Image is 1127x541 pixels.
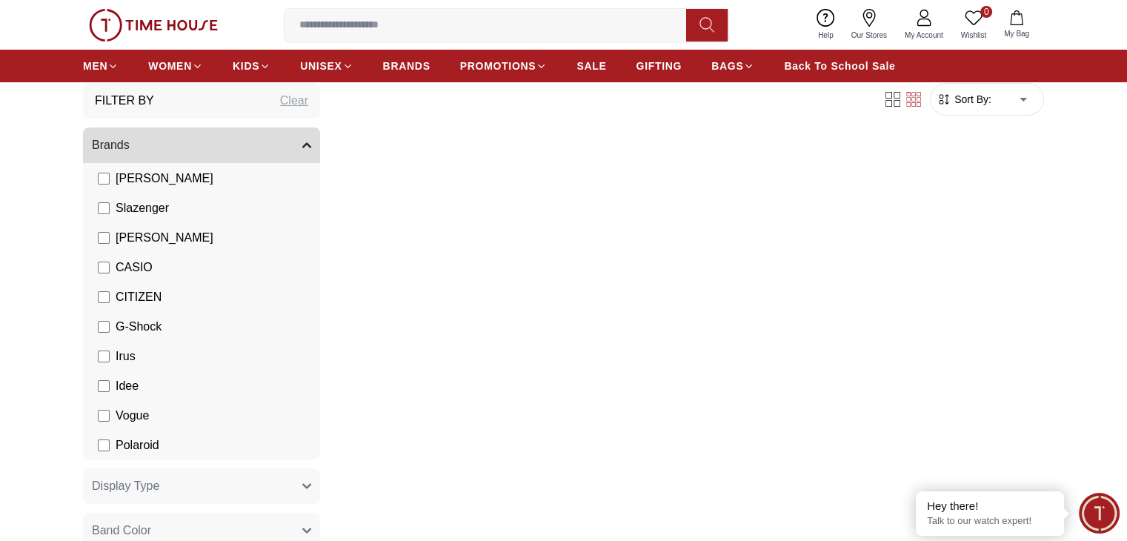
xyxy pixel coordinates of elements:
span: Slazenger [116,199,169,217]
span: Polaroid [116,437,159,454]
span: Display Type [92,477,159,495]
div: Hey there! [927,499,1053,514]
input: Idee [98,380,110,392]
button: My Bag [995,7,1038,42]
span: MEN [83,59,107,73]
input: [PERSON_NAME] [98,173,110,185]
a: PROMOTIONS [460,53,548,79]
span: KIDS [233,59,259,73]
a: UNISEX [300,53,353,79]
span: GIFTING [636,59,682,73]
p: Talk to our watch expert! [927,515,1053,528]
span: Irus [116,348,136,365]
span: Wishlist [955,30,992,41]
span: Band Color [92,522,151,540]
button: Sort By: [937,92,991,107]
img: ... [89,9,218,42]
a: Back To School Sale [784,53,895,79]
span: 0 [980,6,992,18]
div: Chat Widget [1079,493,1120,534]
a: SALE [576,53,606,79]
span: Our Stores [845,30,893,41]
input: Polaroid [98,439,110,451]
span: PROMOTIONS [460,59,536,73]
a: Help [809,6,842,44]
span: Idee [116,377,139,395]
button: Brands [83,127,320,163]
a: WOMEN [148,53,203,79]
input: G-Shock [98,321,110,333]
input: Vogue [98,410,110,422]
input: Irus [98,351,110,362]
a: Our Stores [842,6,896,44]
span: UNISEX [300,59,342,73]
a: GIFTING [636,53,682,79]
span: WOMEN [148,59,192,73]
span: My Bag [998,28,1035,39]
span: Vogue [116,407,149,425]
span: SALE [576,59,606,73]
span: CITIZEN [116,288,162,306]
span: Brands [92,136,130,154]
span: Back To School Sale [784,59,895,73]
span: [PERSON_NAME] [116,170,213,187]
a: BRANDS [383,53,430,79]
span: G-Shock [116,318,162,336]
input: Slazenger [98,202,110,214]
a: MEN [83,53,119,79]
div: Clear [280,92,308,110]
a: KIDS [233,53,270,79]
a: 0Wishlist [952,6,995,44]
span: Sort By: [951,92,991,107]
span: Help [812,30,840,41]
span: BRANDS [383,59,430,73]
span: BAGS [711,59,743,73]
span: My Account [899,30,949,41]
span: CASIO [116,259,153,276]
span: [PERSON_NAME] [116,229,213,247]
a: BAGS [711,53,754,79]
h3: Filter By [95,92,154,110]
input: CASIO [98,262,110,273]
input: [PERSON_NAME] [98,232,110,244]
button: Display Type [83,468,320,504]
input: CITIZEN [98,291,110,303]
